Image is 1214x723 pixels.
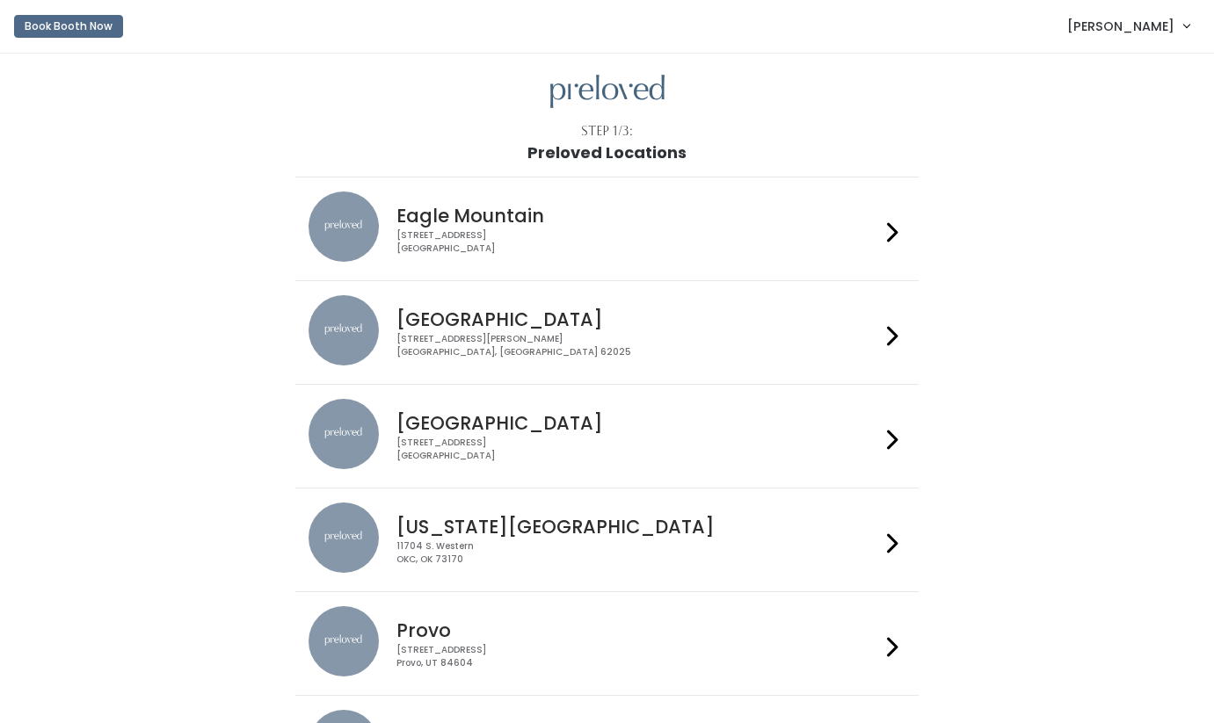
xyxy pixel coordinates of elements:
[1050,7,1207,45] a: [PERSON_NAME]
[309,606,905,681] a: preloved location Provo [STREET_ADDRESS]Provo, UT 84604
[396,413,880,433] h4: [GEOGRAPHIC_DATA]
[396,206,880,226] h4: Eagle Mountain
[396,309,880,329] h4: [GEOGRAPHIC_DATA]
[14,15,123,38] button: Book Booth Now
[309,192,379,262] img: preloved location
[396,437,880,462] div: [STREET_ADDRESS] [GEOGRAPHIC_DATA]
[309,606,379,676] img: preloved location
[396,540,880,566] div: 11704 S. Western OKC, OK 73170
[396,620,880,640] h4: Provo
[309,399,379,469] img: preloved location
[309,295,905,370] a: preloved location [GEOGRAPHIC_DATA] [STREET_ADDRESS][PERSON_NAME][GEOGRAPHIC_DATA], [GEOGRAPHIC_D...
[309,502,905,577] a: preloved location [US_STATE][GEOGRAPHIC_DATA] 11704 S. WesternOKC, OK 73170
[396,644,880,669] div: [STREET_ADDRESS] Provo, UT 84604
[396,517,880,537] h4: [US_STATE][GEOGRAPHIC_DATA]
[309,192,905,266] a: preloved location Eagle Mountain [STREET_ADDRESS][GEOGRAPHIC_DATA]
[309,295,379,365] img: preloved location
[14,7,123,46] a: Book Booth Now
[581,122,633,141] div: Step 1/3:
[396,229,880,255] div: [STREET_ADDRESS] [GEOGRAPHIC_DATA]
[1067,17,1174,36] span: [PERSON_NAME]
[550,75,665,109] img: preloved logo
[309,399,905,474] a: preloved location [GEOGRAPHIC_DATA] [STREET_ADDRESS][GEOGRAPHIC_DATA]
[396,333,880,358] div: [STREET_ADDRESS][PERSON_NAME] [GEOGRAPHIC_DATA], [GEOGRAPHIC_DATA] 62025
[309,502,379,573] img: preloved location
[527,144,687,162] h1: Preloved Locations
